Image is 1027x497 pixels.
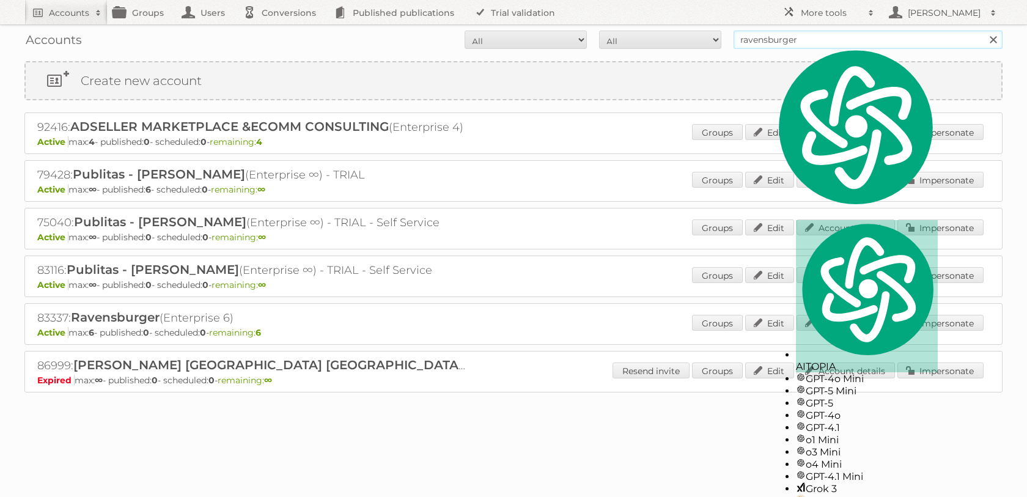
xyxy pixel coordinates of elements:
span: Ravensburger [71,310,160,325]
strong: ∞ [89,232,97,243]
div: o3 Mini [796,446,938,458]
h2: 75040: (Enterprise ∞) - TRIAL - Self Service [37,215,465,230]
strong: 0 [208,375,215,386]
a: Impersonate [897,219,984,235]
strong: ∞ [258,232,266,243]
img: gpt-black.svg [796,458,806,468]
h2: 83337: (Enterprise 6) [37,310,465,326]
span: remaining: [212,232,266,243]
div: GPT-4o Mini [796,372,938,385]
strong: ∞ [257,184,265,195]
strong: ∞ [258,279,266,290]
a: Impersonate [897,267,984,283]
a: Impersonate [897,172,984,188]
div: GPT-5 [796,397,938,409]
p: max: - published: - scheduled: - [37,232,990,243]
p: max: - published: - scheduled: - [37,375,990,386]
span: remaining: [212,279,266,290]
span: Active [37,136,68,147]
strong: 6 [256,327,261,338]
span: Publitas - [PERSON_NAME] [73,167,245,182]
strong: 4 [256,136,262,147]
span: [PERSON_NAME] [GEOGRAPHIC_DATA] [GEOGRAPHIC_DATA] [73,358,465,372]
div: GPT-4.1 Mini [796,470,938,482]
img: gpt-black.svg [796,397,806,407]
strong: ∞ [95,375,103,386]
a: Edit [745,267,794,283]
a: Groups [692,363,743,378]
span: Active [37,184,68,195]
h2: 86999: (Bronze ∞) - TRIAL - Self Service [37,358,465,374]
a: Edit [745,124,794,140]
strong: 0 [202,279,208,290]
a: Groups [692,124,743,140]
img: gpt-black.svg [796,421,806,431]
img: gpt-black.svg [796,433,806,443]
h2: More tools [801,7,862,19]
h2: [PERSON_NAME] [905,7,984,19]
span: Active [37,279,68,290]
a: Edit [745,315,794,331]
span: remaining: [211,184,265,195]
span: Publitas - [PERSON_NAME] [74,215,246,229]
strong: 0 [152,375,158,386]
strong: 0 [202,232,208,243]
strong: 0 [145,279,152,290]
img: logo.svg [771,46,938,208]
h2: 83116: (Enterprise ∞) - TRIAL - Self Service [37,262,465,278]
strong: 0 [143,327,149,338]
a: Groups [692,315,743,331]
img: gpt-black.svg [796,409,806,419]
div: GPT-5 Mini [796,385,938,397]
strong: 0 [145,232,152,243]
strong: 6 [89,327,94,338]
a: Resend invite [613,363,690,378]
strong: 0 [144,136,150,147]
img: gpt-black.svg [796,385,806,394]
strong: ∞ [264,375,272,386]
div: AITOPIA [796,220,938,372]
img: logo.svg [796,220,938,358]
div: GPT-4.1 [796,421,938,433]
a: Edit [745,172,794,188]
h2: Accounts [49,7,89,19]
p: max: - published: - scheduled: - [37,327,990,338]
a: Impersonate [897,124,984,140]
a: Groups [692,267,743,283]
span: remaining: [210,136,262,147]
h2: 79428: (Enterprise ∞) - TRIAL [37,167,465,183]
strong: 6 [145,184,151,195]
a: Edit [745,363,794,378]
img: gpt-black.svg [796,372,806,382]
strong: ∞ [89,184,97,195]
h2: 92416: (Enterprise 4) [37,119,465,135]
a: Impersonate [897,363,984,378]
p: max: - published: - scheduled: - [37,136,990,147]
p: max: - published: - scheduled: - [37,184,990,195]
span: Expired [37,375,75,386]
span: ADSELLER MARKETPLACE &ECOMM CONSULTING [70,119,389,134]
img: gpt-black.svg [796,446,806,455]
div: o1 Mini [796,433,938,446]
a: Edit [745,219,794,235]
a: Create new account [26,62,1001,99]
span: remaining: [218,375,272,386]
a: Groups [692,172,743,188]
strong: ∞ [89,279,97,290]
div: o4 Mini [796,458,938,470]
span: remaining: [209,327,261,338]
a: Groups [692,219,743,235]
div: Grok 3 [796,482,938,495]
strong: 0 [202,184,208,195]
div: GPT-4o [796,409,938,421]
img: gpt-black.svg [796,470,806,480]
span: Publitas - [PERSON_NAME] [67,262,239,277]
strong: 0 [200,327,206,338]
strong: 0 [201,136,207,147]
p: max: - published: - scheduled: - [37,279,990,290]
span: Active [37,327,68,338]
span: Active [37,232,68,243]
a: Impersonate [897,315,984,331]
strong: 4 [89,136,95,147]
